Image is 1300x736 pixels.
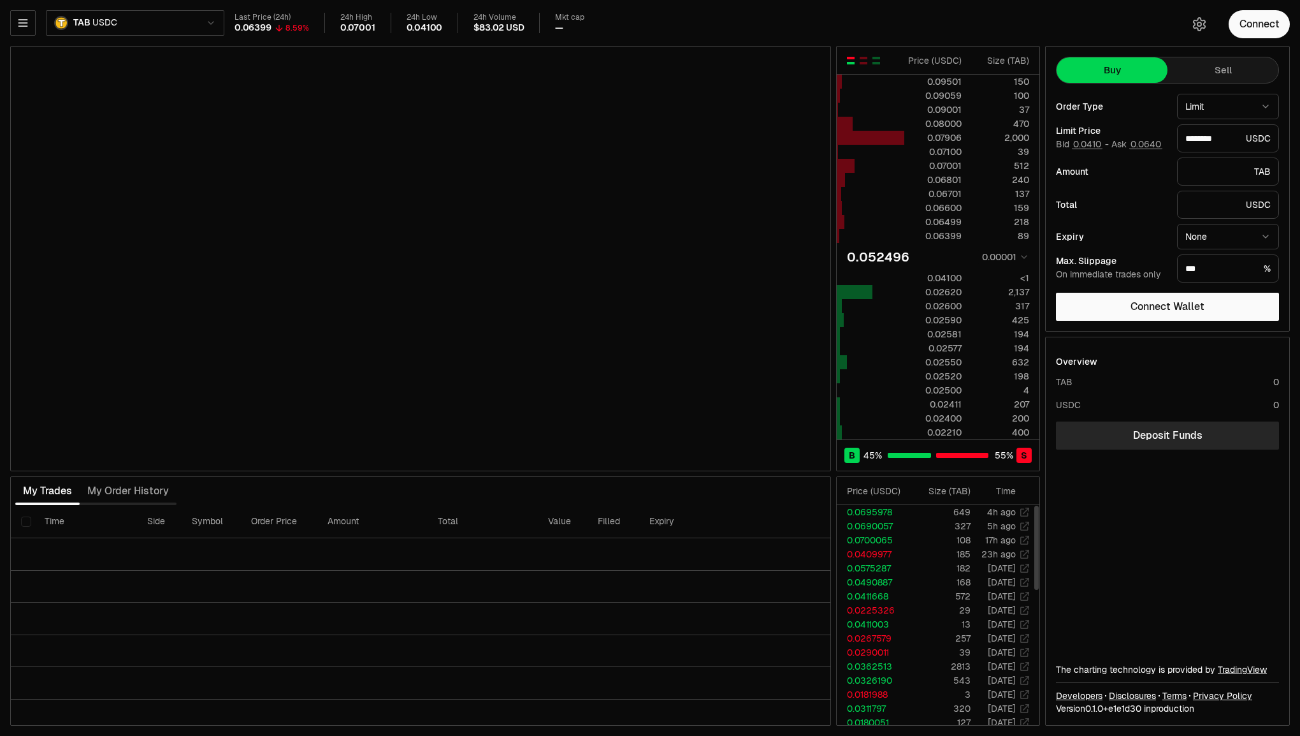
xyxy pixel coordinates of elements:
[911,617,971,631] td: 13
[1056,422,1279,450] a: Deposit Funds
[972,412,1029,425] div: 200
[988,591,1016,602] time: [DATE]
[911,533,971,547] td: 108
[1057,57,1167,83] button: Buy
[911,702,971,716] td: 320
[858,55,869,66] button: Show Sell Orders Only
[988,633,1016,644] time: [DATE]
[987,506,1016,518] time: 4h ago
[837,589,911,603] td: 0.0411668
[11,47,830,471] iframe: Financial Chart
[473,22,524,34] div: $83.02 USD
[1056,689,1102,702] a: Developers
[407,13,443,22] div: 24h Low
[972,230,1029,242] div: 89
[972,188,1029,200] div: 137
[317,505,428,538] th: Amount
[837,547,911,561] td: 0.0409977
[905,89,962,102] div: 0.09059
[905,412,962,425] div: 0.02400
[846,55,856,66] button: Show Buy and Sell Orders
[1109,689,1156,702] a: Disclosures
[80,478,177,504] button: My Order History
[911,589,971,603] td: 572
[911,603,971,617] td: 29
[972,173,1029,186] div: 240
[21,517,31,527] button: Select all
[972,286,1029,298] div: 2,137
[55,17,67,29] img: TAB Logo
[1056,102,1167,111] div: Order Type
[555,13,584,22] div: Mkt cap
[1056,293,1279,321] button: Connect Wallet
[911,673,971,688] td: 543
[73,17,90,29] span: TAB
[972,145,1029,158] div: 39
[1056,167,1167,176] div: Amount
[555,22,563,34] div: —
[837,659,911,673] td: 0.0362513
[988,675,1016,686] time: [DATE]
[972,426,1029,439] div: 400
[911,645,971,659] td: 39
[988,661,1016,672] time: [DATE]
[988,605,1016,616] time: [DATE]
[1193,689,1252,702] a: Privacy Policy
[911,561,971,575] td: 182
[1056,139,1109,151] span: Bid -
[988,703,1016,714] time: [DATE]
[972,103,1029,116] div: 37
[972,75,1029,88] div: 150
[847,248,909,266] div: 0.052496
[182,505,241,538] th: Symbol
[837,688,911,702] td: 0.0181988
[905,103,962,116] div: 0.09001
[972,384,1029,397] div: 4
[837,631,911,645] td: 0.0267579
[972,202,1029,214] div: 159
[911,631,971,645] td: 257
[849,449,855,462] span: B
[905,286,962,298] div: 0.02620
[538,505,588,538] th: Value
[911,659,971,673] td: 2813
[978,249,1029,265] button: 0.00001
[473,13,524,22] div: 24h Volume
[972,54,1029,67] div: Size ( TAB )
[1021,449,1027,462] span: S
[1056,200,1167,209] div: Total
[988,717,1016,728] time: [DATE]
[905,202,962,214] div: 0.06600
[988,577,1016,588] time: [DATE]
[837,702,911,716] td: 0.0311797
[1056,355,1097,368] div: Overview
[1056,232,1167,241] div: Expiry
[1056,663,1279,676] div: The charting technology is provided by
[1108,703,1141,714] span: e1e1d3091cdd19e8fa4cf41cae901f839dd6ea94
[837,505,911,519] td: 0.0695978
[340,22,375,34] div: 0.07001
[340,13,375,22] div: 24h High
[1218,664,1267,675] a: TradingView
[905,131,962,144] div: 0.07906
[972,356,1029,369] div: 632
[285,23,309,33] div: 8.59%
[911,547,971,561] td: 185
[235,22,271,34] div: 0.06399
[988,647,1016,658] time: [DATE]
[988,619,1016,630] time: [DATE]
[985,534,1016,546] time: 17h ago
[905,384,962,397] div: 0.02500
[972,300,1029,313] div: 317
[588,505,639,538] th: Filled
[1177,191,1279,219] div: USDC
[981,485,1016,497] div: Time
[1177,224,1279,249] button: None
[981,548,1016,560] time: 23h ago
[988,563,1016,574] time: [DATE]
[1056,256,1167,265] div: Max. Slippage
[235,13,309,22] div: Last Price (24h)
[837,645,911,659] td: 0.0290011
[905,342,962,355] div: 0.02577
[837,673,911,688] td: 0.0326190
